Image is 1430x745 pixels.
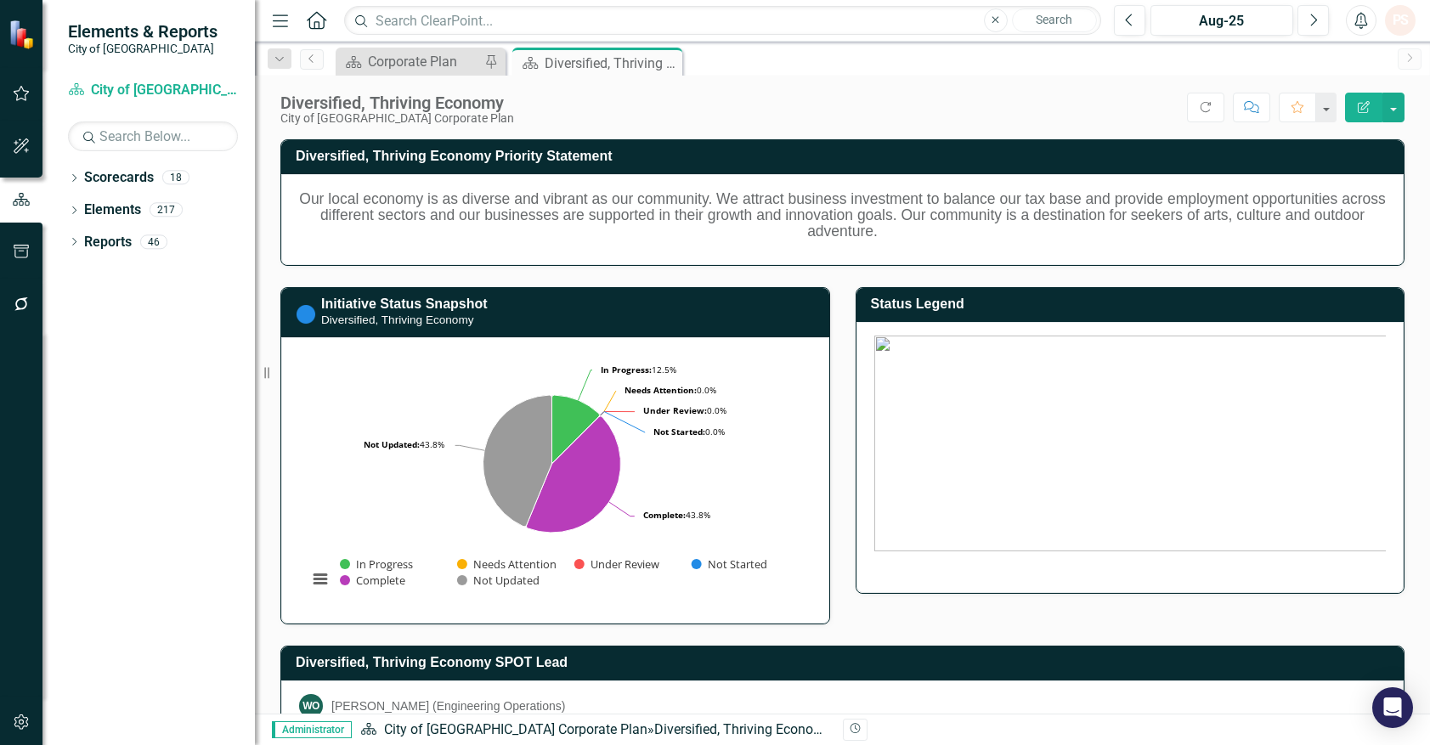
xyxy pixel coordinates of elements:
[643,509,710,521] text: 43.8%
[643,404,707,416] tspan: Under Review:
[321,296,488,311] a: Initiative Status Snapshot
[551,395,599,464] path: In Progress, 2.
[643,404,726,416] text: 0.0%
[8,20,38,49] img: ClearPoint Strategy
[321,313,474,326] small: Diversified, Thriving Economy
[299,351,811,606] div: Chart. Highcharts interactive chart.
[653,426,705,437] tspan: Not Started:
[162,171,189,185] div: 18
[1156,11,1287,31] div: Aug-25
[84,233,132,252] a: Reports
[296,655,1395,670] h3: Diversified, Thriving Economy SPOT Lead
[299,191,1386,240] h5: Our local economy is as diverse and vibrant as our community. We attract business investment to b...
[272,721,352,738] span: Administrator
[625,384,697,396] tspan: Needs Attention:
[526,416,620,533] path: Complete, 7.
[1012,8,1097,32] button: Search
[344,6,1101,36] input: Search ClearPoint...
[1385,5,1416,36] button: PS
[296,304,316,325] img: Not Started
[364,438,444,450] text: 43.8%
[653,426,725,437] text: 0.0%
[545,53,678,74] div: Diversified, Thriving Economy
[1372,687,1413,728] div: Open Intercom Messenger
[299,694,323,718] div: WO
[360,720,829,740] div: »
[68,121,238,151] input: Search Below...
[368,51,480,72] div: Corporate Plan
[364,438,420,450] tspan: Not Updated:
[574,557,661,572] button: Show Under Review
[340,557,413,572] button: Show In Progress
[68,21,218,42] span: Elements & Reports
[457,557,556,572] button: Show Needs Attention
[84,168,154,188] a: Scorecards
[384,721,647,737] a: City of [GEOGRAPHIC_DATA] Corporate Plan
[871,296,1396,312] h3: Status Legend
[457,573,539,588] button: Show Not Updated
[84,200,141,220] a: Elements
[299,351,805,606] svg: Interactive chart
[68,81,238,100] a: City of [GEOGRAPHIC_DATA] Corporate Plan
[150,203,183,217] div: 217
[473,556,557,572] text: Needs Attention
[340,573,405,588] button: Show Complete
[140,234,167,249] div: 46
[296,149,1395,164] h3: Diversified, Thriving Economy Priority Statement
[308,567,332,591] button: View chart menu, Chart
[625,384,716,396] text: 0.0%
[591,556,659,572] text: Under Review
[643,509,686,521] tspan: Complete:
[331,697,565,714] div: [PERSON_NAME] (Engineering Operations)
[483,395,552,527] path: Not Updated, 7.
[692,557,766,572] button: Show Not Started
[601,364,652,375] tspan: In Progress:
[1150,5,1293,36] button: Aug-25
[356,556,413,572] text: In Progress
[356,573,405,588] text: Complete
[654,721,832,737] div: Diversified, Thriving Economy
[68,42,218,55] small: City of [GEOGRAPHIC_DATA]
[280,112,514,125] div: City of [GEOGRAPHIC_DATA] Corporate Plan
[473,573,540,588] text: Not Updated
[708,556,767,572] text: Not Started
[601,364,676,375] text: 12.5%
[280,93,514,112] div: Diversified, Thriving Economy
[1036,13,1072,26] span: Search
[340,51,480,72] a: Corporate Plan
